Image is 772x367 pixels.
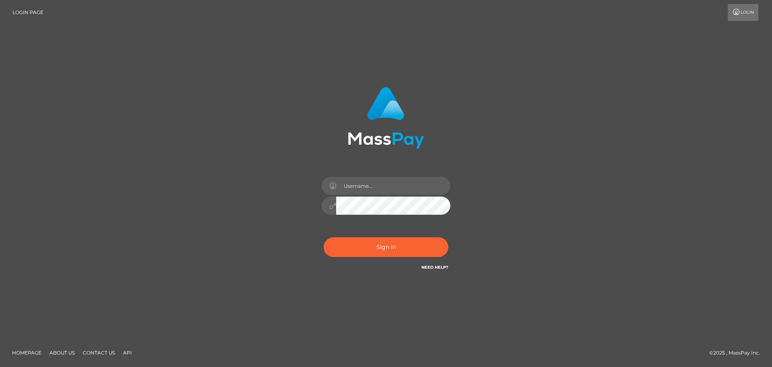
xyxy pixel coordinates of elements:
img: MassPay Login [348,87,424,149]
a: Homepage [9,346,45,359]
button: Sign in [324,237,448,257]
a: API [120,346,135,359]
input: Username... [336,177,450,195]
a: About Us [46,346,78,359]
a: Contact Us [80,346,118,359]
a: Login [728,4,758,21]
a: Need Help? [421,265,448,270]
a: Login Page [12,4,43,21]
div: © 2025 , MassPay Inc. [709,348,766,357]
